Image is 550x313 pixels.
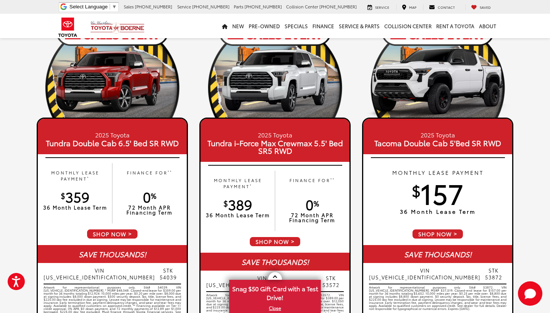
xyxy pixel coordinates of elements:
p: 36 Month Lease Term [204,213,271,218]
span: Map [409,5,416,10]
span: [PHONE_NUMBER] [319,3,357,10]
img: 25_Tundra_Capstone_White_Left [199,47,351,123]
a: Finance [310,14,336,38]
a: Service & Parts: Opens in a new tab [336,14,382,38]
span: 157 [412,173,464,211]
svg: Start Chat [518,281,542,306]
span: ▼ [112,4,117,10]
sup: % [314,198,319,208]
div: SAVE THOUSANDS! [363,245,512,263]
span: 0 [143,187,156,206]
span: Tundra i-Force Max Crewmax 5.5' Bed SR5 RWD [202,139,348,154]
a: About [477,14,498,38]
span: SHOP NOW [412,229,464,239]
a: Specials [282,14,310,38]
span: SHOP NOW [249,236,301,247]
small: 2025 Toyota [365,130,510,139]
span: 389 [223,194,252,214]
span: STK 54039 [155,267,181,281]
a: New [230,14,246,38]
a: Service [362,4,395,10]
span: STK 53572 [318,274,344,288]
p: MONTHLY LEASE PAYMENT [204,177,271,190]
span: Tundra Double Cab 6.5' Bed SR RWD [40,139,185,147]
img: Vic Vaughan Toyota of Boerne [90,21,145,34]
img: 25_Tacoma_TRD_Pro_Ice_Cap_Black_Roof_Left [362,47,513,123]
span: Service [375,5,389,10]
button: Toggle Chat Window [518,281,542,306]
span: [PHONE_NUMBER] [244,3,282,10]
span: VIN [US_VEHICLE_IDENTIFICATION_NUMBER] [206,274,318,288]
img: 25_Tundra_Capstone_Red_Left [37,47,188,123]
span: Contact [438,5,455,10]
p: FINANCE FOR [116,169,183,182]
sup: $ [412,179,421,201]
p: 36 Month Lease Term [42,205,108,210]
span: Parts [234,3,243,10]
a: Home [220,14,230,38]
span: SHOP NOW [86,229,138,239]
span: [PHONE_NUMBER] [135,3,172,10]
span: Sales [124,3,134,10]
span: VIN [US_VEHICLE_IDENTIFICATION_NUMBER] [369,267,480,281]
a: Rent a Toyota [434,14,477,38]
p: FINANCE FOR [279,177,346,190]
a: Pre-Owned [246,14,282,38]
span: VIN [US_VEHICLE_IDENTIFICATION_NUMBER] [44,267,155,281]
a: Collision Center [382,14,434,38]
img: Toyota [53,15,82,40]
span: Collision Center [286,3,318,10]
sup: $ [61,190,65,201]
p: 72 Month APR Financing Term [116,205,183,215]
span: Saved [480,5,491,10]
span: [PHONE_NUMBER] [192,3,230,10]
a: Select Language​ [70,4,117,10]
p: 36 Month Lease Term [363,209,512,214]
a: Map [396,4,422,10]
span: 0 [306,194,319,214]
span: Snag $50 Gift Card with a Test Drive! [230,281,320,304]
span: Service [177,3,191,10]
div: SAVE THOUSANDS! [201,253,349,271]
a: My Saved Vehicles [465,4,497,10]
sup: $ [223,198,228,208]
sup: % [151,190,156,201]
div: SAVE THOUSANDS! [38,245,187,263]
a: Contact [423,4,461,10]
p: MONTHLY LEASE PAYMENT [42,169,108,182]
span: STK 53872 [480,267,506,281]
span: Tacoma Double Cab 5'Bed SR RWD [365,139,510,147]
span: 359 [61,187,89,206]
span: Select Language [70,4,108,10]
p: MONTHLY LEASE PAYMENT [363,169,512,176]
small: 2025 Toyota [202,130,348,139]
small: 2025 Toyota [40,130,185,139]
p: 72 Month APR Financing Term [279,213,346,223]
